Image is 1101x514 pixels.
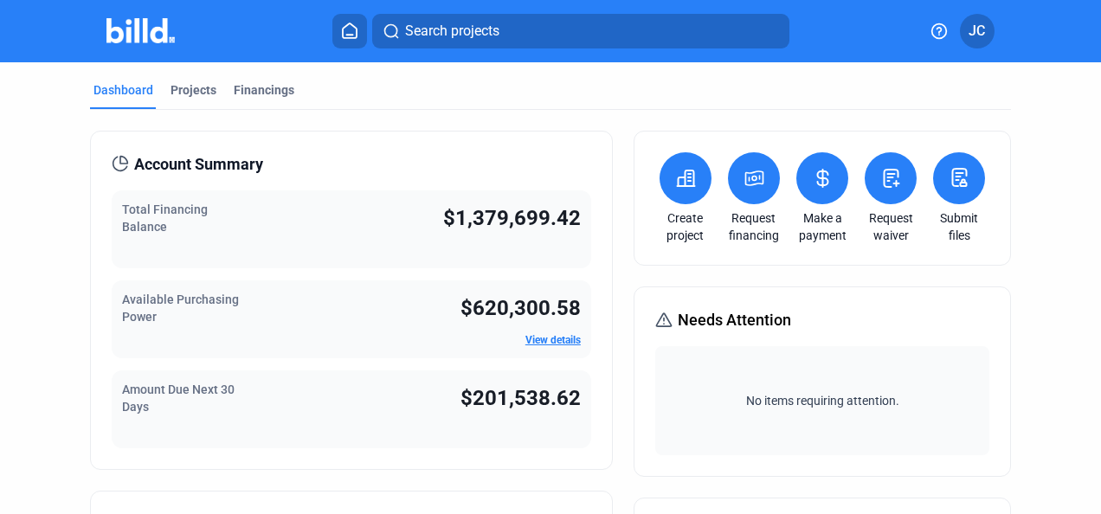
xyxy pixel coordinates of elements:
[122,382,235,414] span: Amount Due Next 30 Days
[724,209,784,244] a: Request financing
[678,308,791,332] span: Needs Attention
[960,14,995,48] button: JC
[792,209,853,244] a: Make a payment
[372,14,789,48] button: Search projects
[460,386,581,410] span: $201,538.62
[929,209,989,244] a: Submit files
[106,18,175,43] img: Billd Company Logo
[662,392,983,409] span: No items requiring attention.
[443,206,581,230] span: $1,379,699.42
[655,209,716,244] a: Create project
[93,81,153,99] div: Dashboard
[122,292,239,324] span: Available Purchasing Power
[460,296,581,320] span: $620,300.58
[525,334,581,346] a: View details
[122,202,208,234] span: Total Financing Balance
[969,21,985,42] span: JC
[405,21,499,42] span: Search projects
[234,81,294,99] div: Financings
[171,81,216,99] div: Projects
[860,209,921,244] a: Request waiver
[134,152,263,177] span: Account Summary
